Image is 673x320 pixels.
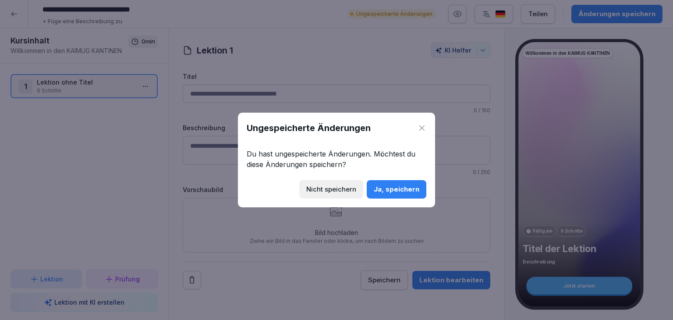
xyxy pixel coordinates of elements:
button: Ja, speichern [367,180,426,199]
div: Ja, speichern [374,185,419,194]
h1: Ungespeicherte Änderungen [247,121,371,135]
button: Nicht speichern [299,180,363,199]
div: Nicht speichern [306,185,356,194]
p: Du hast ungespeicherte Änderungen. Möchtest du diese Änderungen speichern? [247,149,426,170]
